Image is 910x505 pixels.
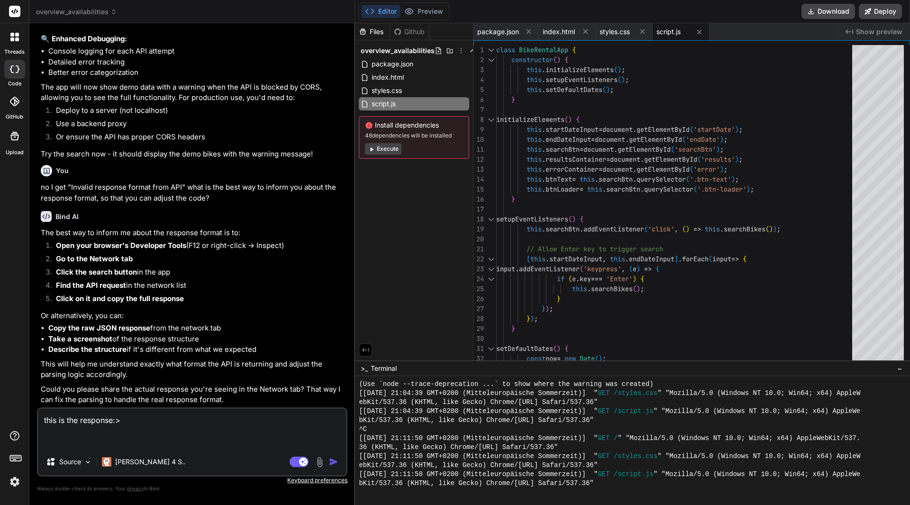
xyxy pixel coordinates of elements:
span: searchBtn [546,145,580,154]
div: 2 [473,55,484,65]
span: . [542,155,546,164]
span: . [633,125,637,134]
span: this [587,185,602,193]
div: 31 [473,344,484,354]
span: this [527,175,542,184]
span: ) [606,85,610,94]
span: index.html [543,27,575,37]
span: . [542,65,546,74]
span: = [606,155,610,164]
span: . [542,75,546,84]
span: styles.css [600,27,630,37]
div: 32 [473,354,484,364]
strong: Find the API request [56,281,126,290]
span: . [633,165,637,174]
span: input [712,255,731,263]
label: code [8,80,21,88]
span: . [640,185,644,193]
div: 30 [473,334,484,344]
span: ; [640,285,644,293]
div: 6 [473,95,484,105]
span: . [602,185,606,193]
button: Deploy [859,4,902,19]
div: Files [355,27,390,37]
span: − [897,364,902,373]
span: { [576,115,580,124]
span: Show preview [856,27,902,37]
span: ; [621,65,625,74]
span: { [655,265,659,273]
span: 'Enter' [606,275,633,283]
span: setDefaultDates [496,344,553,353]
span: this [580,175,595,184]
span: ] [674,255,678,263]
span: ( [697,155,701,164]
li: if it's different from what we expected [48,344,346,355]
span: this [527,185,542,193]
div: 16 [473,194,484,204]
img: icon [329,457,338,467]
span: index.html [371,72,405,83]
span: this [527,155,542,164]
p: The app will now show demo data with a warning when the API is blocked by CORS, allowing you to s... [41,82,346,103]
span: ; [602,354,606,363]
img: attachment [314,457,325,468]
span: initializeElements [496,115,564,124]
div: Click to collapse the range. [485,254,497,264]
span: getElementById [629,135,682,144]
span: } [557,294,561,303]
span: initializeElements [546,65,614,74]
span: ) [735,125,739,134]
div: 20 [473,234,484,244]
span: setupEventListeners [546,75,618,84]
span: = [572,175,576,184]
span: { [572,46,576,54]
span: ; [735,175,739,184]
img: settings [7,474,23,490]
span: { [564,344,568,353]
span: 'results' [701,155,735,164]
button: Execute [365,143,401,155]
span: BikeRentalApp [519,46,568,54]
span: => [731,255,739,263]
span: } [542,304,546,313]
span: Terminal [371,364,397,373]
div: 7 [473,105,484,115]
span: getElementById [644,155,697,164]
span: . [546,255,549,263]
span: ( [595,354,599,363]
span: ( [614,65,618,74]
span: { [743,255,746,263]
span: ) [720,135,724,144]
div: 5 [473,85,484,95]
img: Claude 4 Sonnet [102,457,111,467]
div: 3 [473,65,484,75]
span: endDateInput [629,255,674,263]
span: resultsContainer [546,155,606,164]
span: . [580,225,583,233]
span: ; [750,185,754,193]
span: , [621,265,625,273]
span: Install dependencies [365,120,463,130]
span: === [591,275,602,283]
span: addEventListener [519,265,580,273]
div: 21 [473,244,484,254]
strong: Copy the raw JSON response [48,323,150,332]
span: ( [686,175,690,184]
span: document [602,165,633,174]
span: querySelector [637,175,686,184]
span: . [542,85,546,94]
span: styles.css [371,85,403,96]
span: ( [682,135,686,144]
div: Click to collapse the range. [485,214,497,224]
span: ( [568,215,572,223]
span: . [542,135,546,144]
span: 'endDate' [686,135,720,144]
span: setDefaultDates [546,85,602,94]
h6: You [56,166,69,175]
span: ) [637,285,640,293]
span: ; [739,125,743,134]
span: this [527,65,542,74]
span: . [587,285,591,293]
span: ) [557,344,561,353]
